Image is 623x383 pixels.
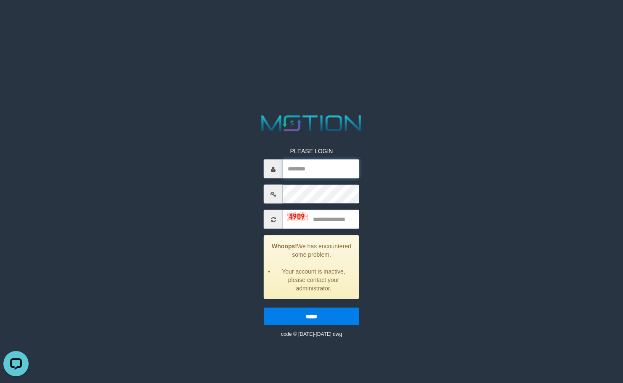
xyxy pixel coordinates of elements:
[287,213,308,221] img: captcha
[264,235,359,299] div: We has encountered some problem.
[3,3,29,29] button: Open LiveChat chat widget
[275,267,353,293] li: Your account is inactive, please contact your administrator.
[257,113,366,134] img: MOTION_logo.png
[264,147,359,155] p: PLEASE LOGIN
[281,331,342,337] small: code © [DATE]-[DATE] dwg
[272,243,297,250] strong: Whoops!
